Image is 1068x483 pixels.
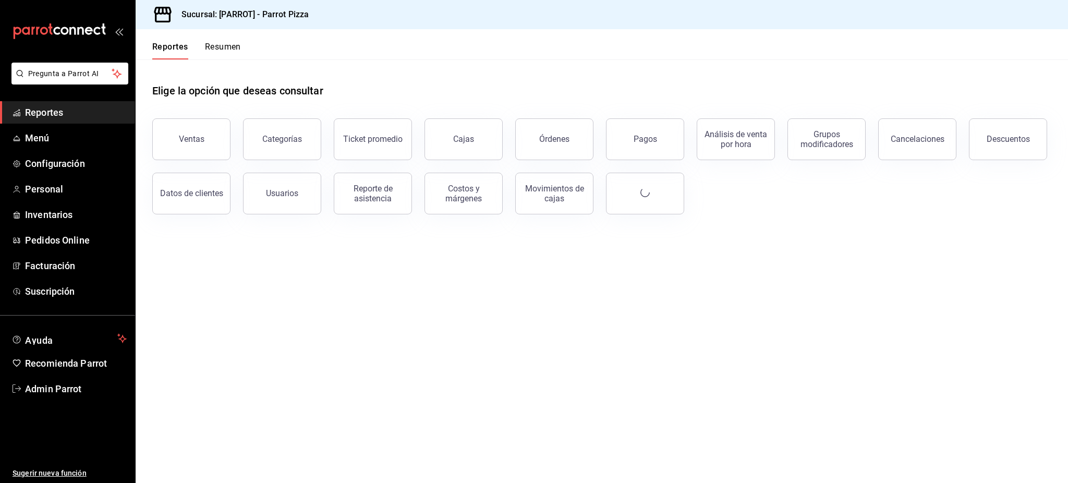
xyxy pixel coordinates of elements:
div: Categorías [262,134,302,144]
div: Cancelaciones [891,134,944,144]
div: Ventas [179,134,204,144]
div: Usuarios [266,188,298,198]
span: Admin Parrot [25,382,127,396]
button: Análisis de venta por hora [697,118,775,160]
button: Pagos [606,118,684,160]
div: Movimientos de cajas [522,184,587,203]
span: Menú [25,131,127,145]
div: Datos de clientes [160,188,223,198]
div: Órdenes [539,134,569,144]
button: open_drawer_menu [115,27,123,35]
button: Datos de clientes [152,173,230,214]
span: Configuración [25,156,127,171]
a: Pregunta a Parrot AI [7,76,128,87]
span: Pregunta a Parrot AI [28,68,112,79]
span: Sugerir nueva función [13,468,127,479]
button: Costos y márgenes [424,173,503,214]
span: Facturación [25,259,127,273]
div: Grupos modificadores [794,129,859,149]
button: Categorías [243,118,321,160]
span: Recomienda Parrot [25,356,127,370]
a: Cajas [424,118,503,160]
span: Suscripción [25,284,127,298]
div: Cajas [453,133,475,146]
span: Reportes [25,105,127,119]
button: Usuarios [243,173,321,214]
span: Ayuda [25,332,113,345]
span: Personal [25,182,127,196]
button: Descuentos [969,118,1047,160]
h1: Elige la opción que deseas consultar [152,83,323,99]
button: Pregunta a Parrot AI [11,63,128,84]
div: Ticket promedio [343,134,403,144]
h3: Sucursal: [PARROT] - Parrot Pizza [173,8,309,21]
button: Ventas [152,118,230,160]
span: Pedidos Online [25,233,127,247]
button: Resumen [205,42,241,59]
button: Movimientos de cajas [515,173,593,214]
div: Pagos [634,134,657,144]
button: Grupos modificadores [787,118,866,160]
button: Órdenes [515,118,593,160]
div: Costos y márgenes [431,184,496,203]
button: Cancelaciones [878,118,956,160]
button: Reporte de asistencia [334,173,412,214]
div: Descuentos [987,134,1030,144]
div: Análisis de venta por hora [703,129,768,149]
span: Inventarios [25,208,127,222]
button: Reportes [152,42,188,59]
button: Ticket promedio [334,118,412,160]
div: navigation tabs [152,42,241,59]
div: Reporte de asistencia [341,184,405,203]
